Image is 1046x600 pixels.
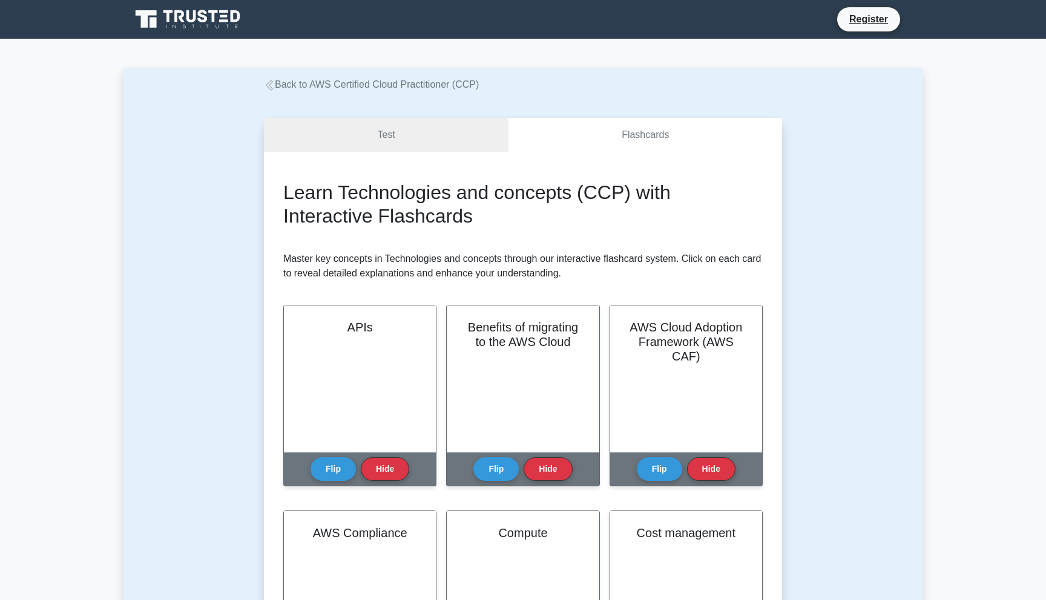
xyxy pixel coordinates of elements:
[311,457,356,481] button: Flip
[264,118,508,152] a: Test
[687,457,735,481] button: Hide
[283,181,763,227] h2: Learn Technologies and concepts (CCP) with Interactive Flashcards
[625,320,748,364] h2: AWS Cloud Adoption Framework (AWS CAF)
[283,252,763,281] p: Master key concepts in Technologies and concepts through our interactive flashcard system. Click ...
[625,526,748,540] h2: Cost management
[524,457,572,481] button: Hide
[842,11,895,27] a: Register
[298,526,421,540] h2: AWS Compliance
[298,320,421,334] h2: APIs
[508,118,782,152] a: Flashcards
[264,79,479,90] a: Back to AWS Certified Cloud Practitioner (CCP)
[637,457,682,481] button: Flip
[461,526,584,540] h2: Compute
[361,457,409,481] button: Hide
[473,457,519,481] button: Flip
[461,320,584,349] h2: Benefits of migrating to the AWS Cloud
